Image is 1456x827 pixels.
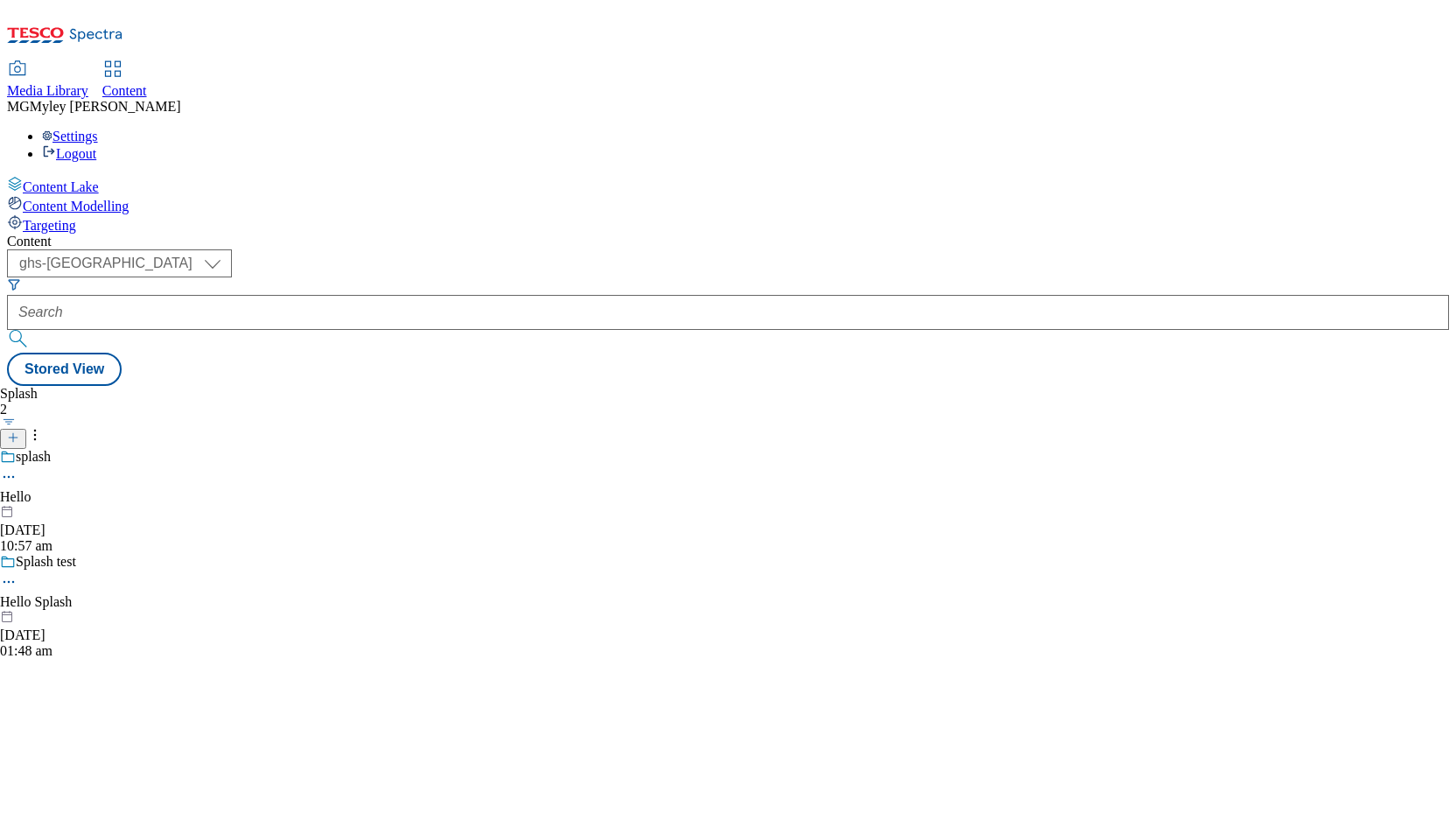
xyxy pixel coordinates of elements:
input: Search [7,295,1449,330]
a: Logout [42,146,96,161]
a: Content [102,62,147,99]
div: Splash test [16,554,76,570]
span: MG [7,99,30,114]
div: splash [16,449,51,465]
span: Content [102,83,147,98]
svg: Search Filters [7,277,21,291]
span: Content Lake [23,179,99,194]
a: Settings [42,129,98,144]
span: Targeting [23,218,76,233]
button: Stored View [7,353,122,386]
span: Myley [PERSON_NAME] [30,99,181,114]
div: Content [7,234,1449,249]
a: Media Library [7,62,88,99]
a: Targeting [7,214,1449,234]
span: Content Modelling [23,199,129,214]
a: Content Lake [7,176,1449,195]
a: Content Modelling [7,195,1449,214]
span: Media Library [7,83,88,98]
